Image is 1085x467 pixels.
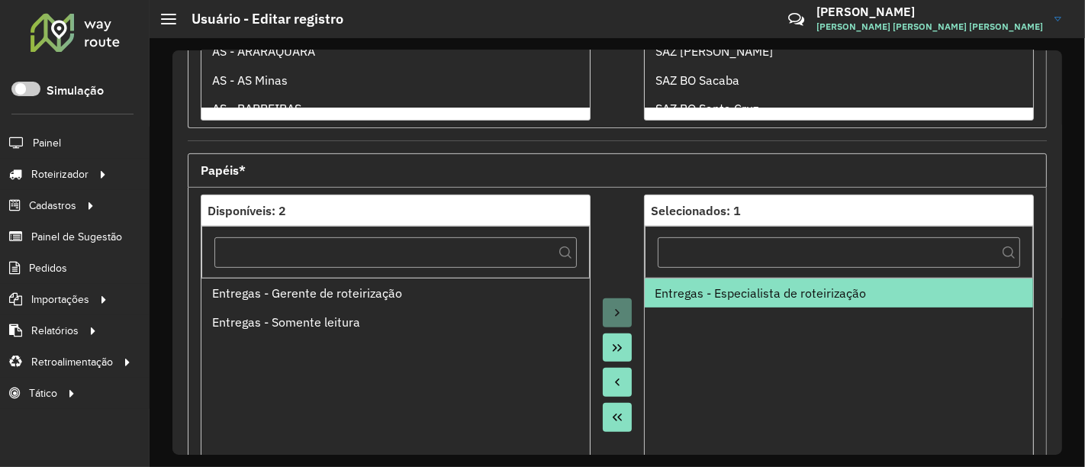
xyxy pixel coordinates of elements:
[31,323,79,339] span: Relatórios
[212,42,580,60] div: AS - ARARAQUARA
[212,313,580,331] div: Entregas - Somente leitura
[655,71,1023,89] div: SAZ BO Sacaba
[603,368,632,397] button: Move to Source
[603,333,632,362] button: Move All to Target
[31,354,113,370] span: Retroalimentação
[655,42,1023,60] div: SAZ [PERSON_NAME]
[816,20,1043,34] span: [PERSON_NAME] [PERSON_NAME] [PERSON_NAME]
[29,385,57,401] span: Tático
[603,403,632,432] button: Move All to Source
[208,201,584,220] div: Disponíveis: 2
[33,135,61,151] span: Painel
[29,260,67,276] span: Pedidos
[176,11,343,27] h2: Usuário - Editar registro
[212,71,580,89] div: AS - AS Minas
[212,99,580,118] div: AS - BARREIRAS
[29,198,76,214] span: Cadastros
[816,5,1043,19] h3: [PERSON_NAME]
[31,291,89,308] span: Importações
[31,229,122,245] span: Painel de Sugestão
[655,99,1023,118] div: SAZ BO Santa Cruz
[651,201,1027,220] div: Selecionados: 1
[47,82,104,100] label: Simulação
[31,166,89,182] span: Roteirizador
[201,164,246,176] span: Papéis*
[655,284,1023,302] div: Entregas - Especialista de roteirização
[780,3,813,36] a: Contato Rápido
[212,284,580,302] div: Entregas - Gerente de roteirização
